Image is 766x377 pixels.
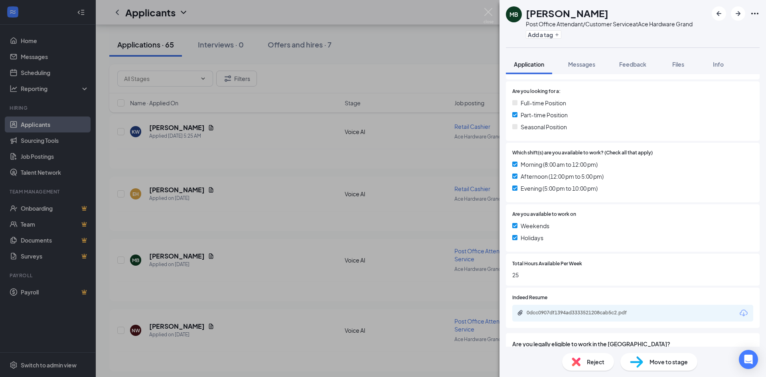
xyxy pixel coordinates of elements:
button: ArrowRight [731,6,745,21]
svg: Plus [555,32,559,37]
span: Are you legally eligible to work in the [GEOGRAPHIC_DATA]? [512,339,753,348]
span: Application [514,61,544,68]
div: MB [509,10,518,18]
a: Paperclip0dcc0907df1394ad3333521208cab5c2.pdf [517,310,646,317]
svg: Download [739,308,748,318]
span: 25 [512,270,753,279]
span: Files [672,61,684,68]
span: Morning (8:00 am to 12:00 pm) [521,160,598,169]
h1: [PERSON_NAME] [526,6,608,20]
span: Move to stage [650,357,688,366]
div: Open Intercom Messenger [739,350,758,369]
span: Holidays [521,233,543,242]
span: Are you looking for a: [512,88,561,95]
span: Info [713,61,724,68]
span: Afternoon (12:00 pm to 5:00 pm) [521,172,604,181]
span: Full-time Position [521,99,566,107]
span: Part-time Position [521,111,568,119]
button: ArrowLeftNew [712,6,726,21]
span: Messages [568,61,595,68]
span: Which shift(s) are you available to work? (Check all that apply) [512,149,653,157]
svg: ArrowLeftNew [714,9,724,18]
span: Are you available to work on [512,211,576,218]
button: PlusAdd a tag [526,30,561,39]
span: Weekends [521,221,549,230]
svg: Paperclip [517,310,523,316]
span: Evening (5:00 pm to 10:00 pm) [521,184,598,193]
span: Feedback [619,61,646,68]
span: Total Hours Available Per Week [512,260,582,268]
span: Seasonal Position [521,122,567,131]
span: Indeed Resume [512,294,547,302]
svg: ArrowRight [733,9,743,18]
svg: Ellipses [750,9,760,18]
div: Post Office Attendant/Customer Service at Ace Hardware Grand [526,20,693,28]
div: 0dcc0907df1394ad3333521208cab5c2.pdf [527,310,638,316]
span: Reject [587,357,604,366]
